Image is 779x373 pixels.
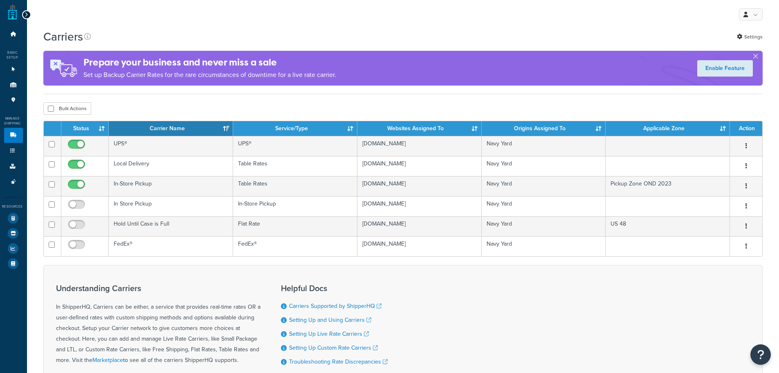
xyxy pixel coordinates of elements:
[482,121,606,136] th: Origins Assigned To: activate to sort column ascending
[482,196,606,216] td: Navy Yard
[289,302,382,310] a: Carriers Supported by ShipperHQ
[109,236,233,256] td: FedEx®
[357,216,482,236] td: [DOMAIN_NAME]
[4,226,23,241] li: Marketplace
[730,121,762,136] th: Action
[357,176,482,196] td: [DOMAIN_NAME]
[43,51,83,86] img: ad-rules-rateshop-fe6ec290ccb7230408bd80ed9643f0289d75e0ffd9eb532fc0e269fcd187b520.png
[697,60,753,77] a: Enable Feature
[4,93,23,108] li: Pickup Locations
[8,4,17,20] a: ShipperHQ Home
[606,216,730,236] td: US 48
[289,357,388,366] a: Troubleshooting Rate Discrepancies
[233,216,357,236] td: Flat Rate
[109,196,233,216] td: In Store Pickup
[482,156,606,176] td: Navy Yard
[233,196,357,216] td: In-Store Pickup
[109,136,233,156] td: UPS®
[4,77,23,93] li: Origins
[4,143,23,158] li: Shipping Rules
[482,216,606,236] td: Navy Yard
[56,284,260,366] div: In ShipperHQ, Carriers can be either, a service that provides real-time rates OR a user-defined r...
[4,241,23,256] li: Analytics
[43,102,91,115] button: Bulk Actions
[83,56,336,69] h4: Prepare your business and never miss a sale
[61,121,109,136] th: Status: activate to sort column ascending
[4,62,23,77] li: Websites
[289,344,378,352] a: Setting Up Custom Rate Carriers
[4,27,23,42] li: Dashboard
[43,29,83,45] h1: Carriers
[233,136,357,156] td: UPS®
[109,176,233,196] td: In-Store Pickup
[4,174,23,190] li: Advanced Features
[109,156,233,176] td: Local Delivery
[233,236,357,256] td: FedEx®
[606,121,730,136] th: Applicable Zone: activate to sort column ascending
[737,31,763,43] a: Settings
[357,236,482,256] td: [DOMAIN_NAME]
[482,176,606,196] td: Navy Yard
[357,121,482,136] th: Websites Assigned To: activate to sort column ascending
[233,156,357,176] td: Table Rates
[606,176,730,196] td: Pickup Zone OND 2023
[109,121,233,136] th: Carrier Name: activate to sort column ascending
[482,236,606,256] td: Navy Yard
[4,256,23,271] li: Help Docs
[4,128,23,143] li: Carriers
[92,356,123,364] a: Marketplace
[750,344,771,365] button: Open Resource Center
[4,211,23,226] li: Test Your Rates
[357,136,482,156] td: [DOMAIN_NAME]
[289,330,369,338] a: Setting Up Live Rate Carriers
[233,121,357,136] th: Service/Type: activate to sort column ascending
[233,176,357,196] td: Table Rates
[281,284,388,293] h3: Helpful Docs
[482,136,606,156] td: Navy Yard
[56,284,260,293] h3: Understanding Carriers
[4,159,23,174] li: Boxes
[83,69,336,81] p: Set up Backup Carrier Rates for the rare circumstances of downtime for a live rate carrier.
[357,156,482,176] td: [DOMAIN_NAME]
[357,196,482,216] td: [DOMAIN_NAME]
[289,316,371,324] a: Setting Up and Using Carriers
[109,216,233,236] td: Hold Until Case is Full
